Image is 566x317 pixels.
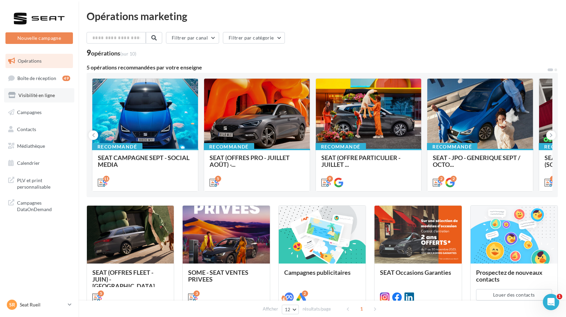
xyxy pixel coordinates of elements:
[4,88,74,102] a: Visibilité en ligne
[438,176,444,182] div: 2
[285,307,291,312] span: 12
[17,160,40,166] span: Calendrier
[4,54,74,68] a: Opérations
[356,303,367,314] span: 1
[98,154,189,168] span: SEAT CAMPAGNE SEPT - SOCIAL MEDIA
[91,50,136,56] div: opérations
[120,51,136,57] span: (sur 10)
[4,122,74,137] a: Contacts
[550,176,556,182] div: 6
[18,92,55,98] span: Visibilité en ligne
[87,65,547,70] div: 5 opérations recommandées par votre enseigne
[327,176,333,182] div: 9
[103,176,109,182] div: 11
[380,269,451,276] span: SEAT Occasions Garanties
[87,49,136,57] div: 9
[433,154,520,168] span: SEAT - JPO - GENERIQUE SEPT / OCTO...
[284,269,351,276] span: Campagnes publicitaires
[4,156,74,170] a: Calendrier
[5,298,73,311] a: SR Seat Rueil
[210,154,290,168] span: SEAT (OFFRES PRO - JUILLET AOÛT) -...
[4,71,74,85] a: Boîte de réception49
[303,306,331,312] span: résultats/page
[427,143,477,150] div: Recommandé
[92,269,159,290] span: SEAT (OFFRES FLEET - JUIN) - [GEOGRAPHIC_DATA]...
[87,11,558,21] div: Opérations marketing
[204,143,254,150] div: Recommandé
[9,301,15,308] span: SR
[302,290,308,297] div: 2
[316,143,366,150] div: Recommandé
[263,306,278,312] span: Afficher
[17,176,70,190] span: PLV et print personnalisable
[17,75,56,81] span: Boîte de réception
[20,301,65,308] p: Seat Rueil
[17,198,70,213] span: Campagnes DataOnDemand
[4,105,74,120] a: Campagnes
[17,109,42,115] span: Campagnes
[450,176,457,182] div: 2
[17,126,36,132] span: Contacts
[4,173,74,193] a: PLV et print personnalisable
[194,290,200,297] div: 3
[18,58,42,64] span: Opérations
[282,305,299,314] button: 12
[4,139,74,153] a: Médiathèque
[476,269,542,283] span: Prospectez de nouveaux contacts
[188,269,248,283] span: SOME - SEAT VENTES PRIVEES
[215,176,221,182] div: 5
[166,32,219,44] button: Filtrer par canal
[62,76,70,81] div: 49
[321,154,400,168] span: SEAT (OFFRE PARTICULIER - JUILLET ...
[98,290,104,297] div: 5
[92,143,142,150] div: Recommandé
[543,294,559,310] iframe: Intercom live chat
[17,143,45,149] span: Médiathèque
[4,195,74,216] a: Campagnes DataOnDemand
[476,289,552,301] button: Louer des contacts
[557,294,562,299] span: 1
[5,32,73,44] button: Nouvelle campagne
[223,32,285,44] button: Filtrer par catégorie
